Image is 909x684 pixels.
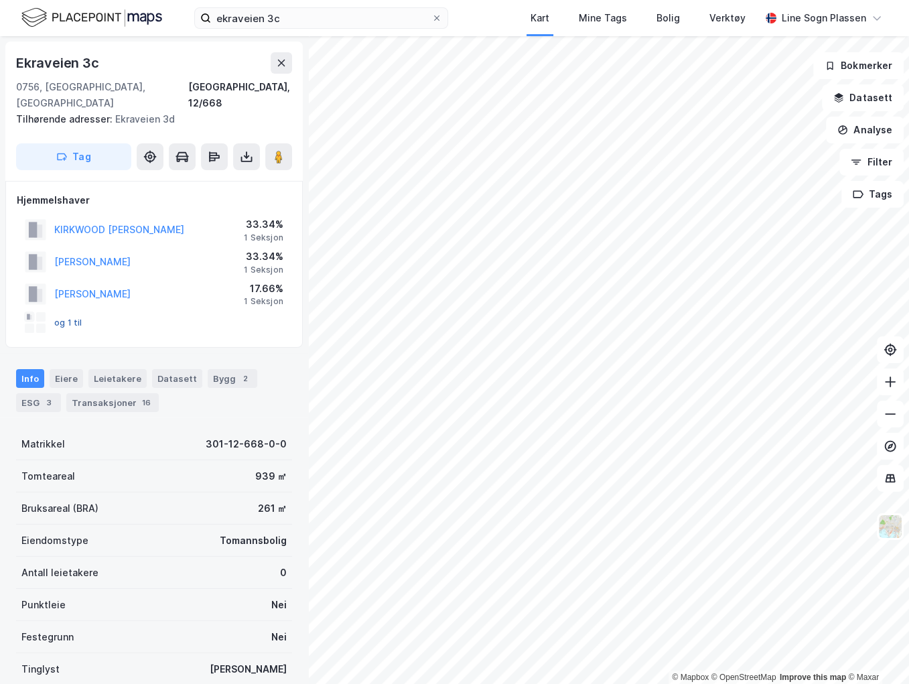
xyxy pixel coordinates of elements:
button: Tags [841,181,904,208]
div: Verktøy [709,10,746,26]
div: 33.34% [244,249,283,265]
div: Antall leietakere [21,565,98,581]
div: 17.66% [244,281,283,297]
div: 3 [42,396,56,409]
img: Z [878,514,903,539]
div: ESG [16,393,61,412]
div: Bruksareal (BRA) [21,500,98,517]
div: Bolig [656,10,680,26]
div: 2 [238,372,252,385]
div: Matrikkel [21,436,65,452]
div: 16 [139,396,153,409]
a: OpenStreetMap [711,673,776,682]
div: Ekraveien 3c [16,52,102,74]
div: 1 Seksjon [244,232,283,243]
div: Eiendomstype [21,533,88,549]
input: Søk på adresse, matrikkel, gårdeiere, leietakere eller personer [211,8,431,28]
button: Datasett [822,84,904,111]
span: Tilhørende adresser: [16,113,115,125]
div: Kontrollprogram for chat [842,620,909,684]
div: Tinglyst [21,661,60,677]
div: Punktleie [21,597,66,613]
div: [PERSON_NAME] [210,661,287,677]
img: logo.f888ab2527a4732fd821a326f86c7f29.svg [21,6,162,29]
div: Tomannsbolig [220,533,287,549]
button: Filter [839,149,904,176]
div: 33.34% [244,216,283,232]
div: 1 Seksjon [244,296,283,307]
div: Mine Tags [579,10,627,26]
iframe: Chat Widget [842,620,909,684]
button: Bokmerker [813,52,904,79]
div: Festegrunn [21,629,74,645]
div: Info [16,369,44,388]
a: Improve this map [780,673,846,682]
div: 0 [280,565,287,581]
div: Kart [531,10,549,26]
div: 0756, [GEOGRAPHIC_DATA], [GEOGRAPHIC_DATA] [16,79,188,111]
div: 261 ㎡ [258,500,287,517]
div: [GEOGRAPHIC_DATA], 12/668 [188,79,292,111]
div: Line Sogn Plassen [782,10,866,26]
div: Bygg [208,369,257,388]
a: Mapbox [672,673,709,682]
div: 301-12-668-0-0 [206,436,287,452]
div: Datasett [152,369,202,388]
div: Eiere [50,369,83,388]
div: Tomteareal [21,468,75,484]
button: Tag [16,143,131,170]
div: Transaksjoner [66,393,159,412]
div: 939 ㎡ [255,468,287,484]
div: Nei [271,629,287,645]
div: Ekraveien 3d [16,111,281,127]
div: Nei [271,597,287,613]
div: 1 Seksjon [244,265,283,275]
button: Analyse [826,117,904,143]
div: Hjemmelshaver [17,192,291,208]
div: Leietakere [88,369,147,388]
